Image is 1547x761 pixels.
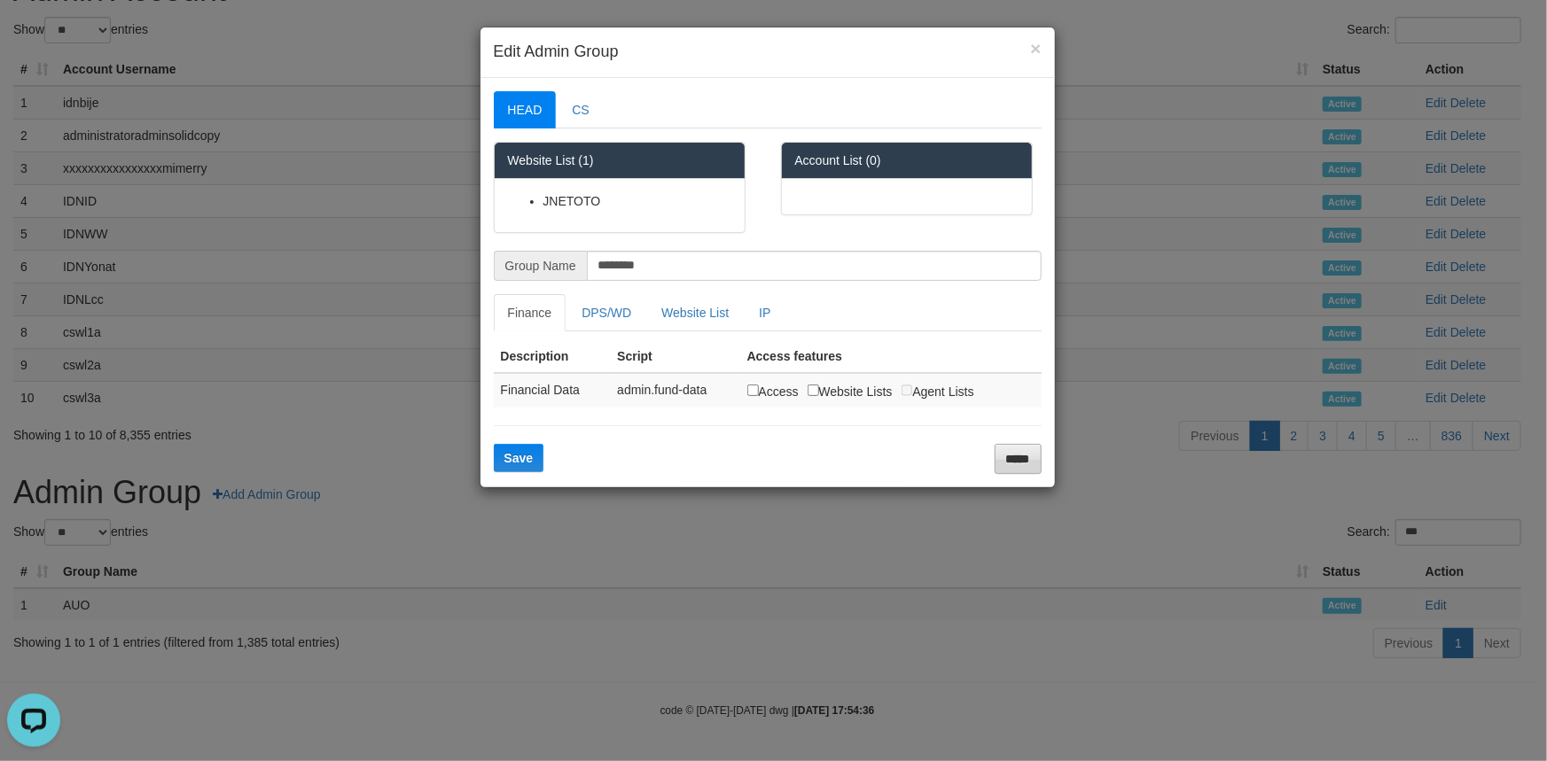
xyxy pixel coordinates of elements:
[610,373,739,408] td: admin.fund-data
[494,373,611,408] td: Financial Data
[494,251,587,281] span: Group Name
[782,143,1032,179] div: Account List (0)
[558,91,603,128] a: CS
[808,384,819,396] input: Website Lists
[610,340,739,373] th: Script
[902,381,974,400] label: Agent Lists
[740,340,1042,373] th: Access features
[504,451,534,465] span: Save
[494,294,566,331] a: Finance
[494,41,1042,64] h4: Edit Admin Group
[747,384,759,396] input: Access
[495,143,745,179] div: Website List (1)
[567,294,645,331] a: DPS/WD
[494,91,557,128] a: HEAD
[745,294,785,331] a: IP
[7,7,60,60] button: Open LiveChat chat widget
[543,192,731,210] li: JNETOTO
[494,340,611,373] th: Description
[902,384,913,396] input: Agent Lists
[1030,39,1041,58] button: ×
[747,381,799,400] label: Access
[647,294,743,331] a: Website List
[808,381,893,400] label: Website Lists
[494,444,544,472] button: Save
